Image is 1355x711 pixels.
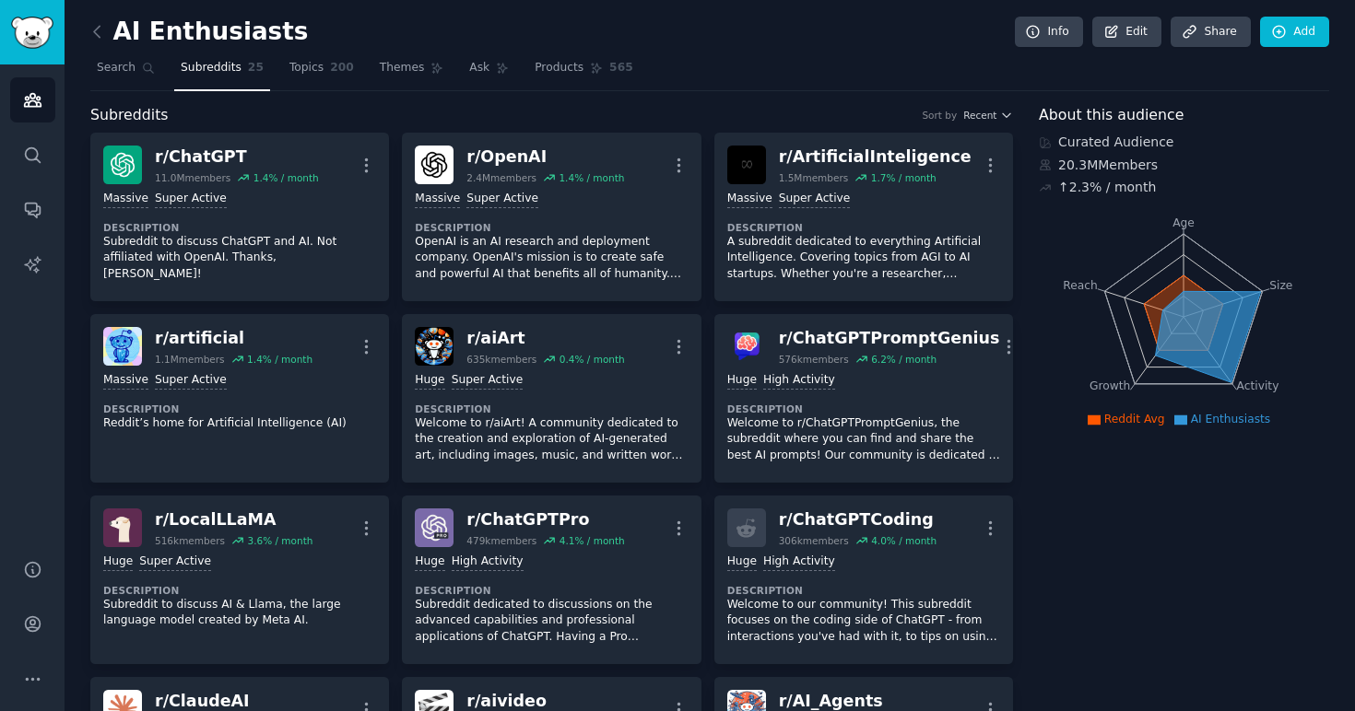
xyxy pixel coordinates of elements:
[452,372,524,390] div: Super Active
[90,314,389,483] a: artificialr/artificial1.1Mmembers1.4% / monthMassiveSuper ActiveDescriptionReddit’s home for Arti...
[727,597,1000,646] p: Welcome to our community! This subreddit focuses on the coding side of ChatGPT - from interaction...
[535,60,583,76] span: Products
[155,508,312,531] div: r/ LocalLLaMA
[779,327,1000,350] div: r/ ChatGPTPromptGenius
[103,584,376,597] dt: Description
[155,372,227,390] div: Super Active
[1104,413,1165,425] span: Reddit Avg
[103,191,148,208] div: Massive
[871,534,937,547] div: 4.0 % / month
[1015,17,1083,48] a: Info
[779,508,937,531] div: r/ ChatGPTCoding
[1171,17,1250,48] a: Share
[174,53,270,91] a: Subreddits25
[1058,178,1156,197] div: ↑ 2.3 % / month
[727,372,757,390] div: Huge
[452,554,524,571] div: High Activity
[330,60,354,76] span: 200
[247,353,312,366] div: 1.4 % / month
[155,191,227,208] div: Super Active
[1260,17,1329,48] a: Add
[11,17,53,49] img: GummySearch logo
[90,133,389,301] a: ChatGPTr/ChatGPT11.0Mmembers1.4% / monthMassiveSuper ActiveDescriptionSubreddit to discuss ChatGP...
[727,234,1000,283] p: A subreddit dedicated to everything Artificial Intelligence. Covering topics from AGI to AI start...
[380,60,425,76] span: Themes
[469,60,489,76] span: Ask
[155,171,230,184] div: 11.0M members
[415,415,688,464] p: Welcome to r/aiArt! A community dedicated to the creation and exploration of AI-generated art, in...
[415,508,454,547] img: ChatGPTPro
[1191,413,1271,425] span: AI Enthusiasts
[871,171,937,184] div: 1.7 % / month
[103,234,376,283] p: Subreddit to discuss ChatGPT and AI. Not affiliated with OpenAI. Thanks, [PERSON_NAME]!
[727,554,757,571] div: Huge
[415,584,688,597] dt: Description
[103,221,376,234] dt: Description
[139,554,211,571] div: Super Active
[103,402,376,415] dt: Description
[415,221,688,234] dt: Description
[779,171,849,184] div: 1.5M members
[466,508,624,531] div: r/ ChatGPTPro
[90,104,169,127] span: Subreddits
[466,353,536,366] div: 635k members
[103,554,133,571] div: Huge
[415,327,454,366] img: aiArt
[90,17,308,47] h2: AI Enthusiasts
[103,327,142,366] img: artificial
[727,584,1000,597] dt: Description
[727,402,1000,415] dt: Description
[528,53,639,91] a: Products565
[763,554,835,571] div: High Activity
[714,133,1013,301] a: ArtificialInteligencer/ArtificialInteligence1.5Mmembers1.7% / monthMassiveSuper ActiveDescription...
[283,53,360,91] a: Topics200
[155,327,312,350] div: r/ artificial
[463,53,515,91] a: Ask
[779,534,849,547] div: 306k members
[155,353,225,366] div: 1.1M members
[247,534,312,547] div: 3.6 % / month
[90,495,389,664] a: LocalLLaMAr/LocalLLaMA516kmembers3.6% / monthHugeSuper ActiveDescriptionSubreddit to discuss AI &...
[560,534,625,547] div: 4.1 % / month
[714,314,1013,483] a: ChatGPTPromptGeniusr/ChatGPTPromptGenius576kmembers6.2% / monthHugeHigh ActivityDescriptionWelcom...
[415,372,444,390] div: Huge
[727,146,766,184] img: ArtificialInteligence
[155,534,225,547] div: 516k members
[963,109,1013,122] button: Recent
[560,353,625,366] div: 0.4 % / month
[727,415,1000,464] p: Welcome to r/ChatGPTPromptGenius, the subreddit where you can find and share the best AI prompts!...
[402,495,701,664] a: ChatGPTPror/ChatGPTPro479kmembers4.1% / monthHugeHigh ActivityDescriptionSubreddit dedicated to d...
[1039,133,1329,152] div: Curated Audience
[466,191,538,208] div: Super Active
[1092,17,1161,48] a: Edit
[415,191,460,208] div: Massive
[922,109,957,122] div: Sort by
[466,171,536,184] div: 2.4M members
[402,314,701,483] a: aiArtr/aiArt635kmembers0.4% / monthHugeSuper ActiveDescriptionWelcome to r/aiArt! A community ded...
[97,60,135,76] span: Search
[415,597,688,646] p: Subreddit dedicated to discussions on the advanced capabilities and professional applications of ...
[779,353,849,366] div: 576k members
[181,60,242,76] span: Subreddits
[415,554,444,571] div: Huge
[155,146,319,169] div: r/ ChatGPT
[1090,379,1130,392] tspan: Growth
[103,372,148,390] div: Massive
[253,171,319,184] div: 1.4 % / month
[609,60,633,76] span: 565
[415,146,454,184] img: OpenAI
[1269,278,1292,291] tspan: Size
[466,534,536,547] div: 479k members
[90,53,161,91] a: Search
[727,327,766,366] img: ChatGPTPromptGenius
[289,60,324,76] span: Topics
[871,353,937,366] div: 6.2 % / month
[714,495,1013,664] a: r/ChatGPTCoding306kmembers4.0% / monthHugeHigh ActivityDescriptionWelcome to our community! This ...
[103,508,142,547] img: LocalLLaMA
[963,109,996,122] span: Recent
[103,146,142,184] img: ChatGPT
[103,415,376,432] p: Reddit’s home for Artificial Intelligence (AI)
[763,372,835,390] div: High Activity
[1172,216,1195,229] tspan: Age
[1063,278,1098,291] tspan: Reach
